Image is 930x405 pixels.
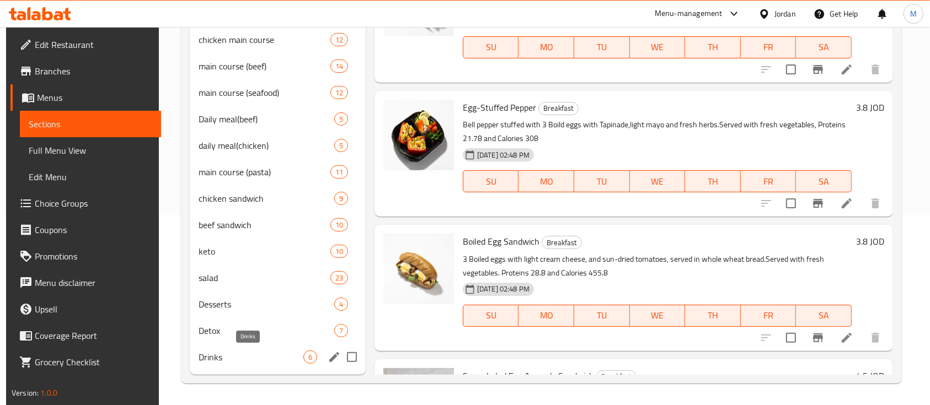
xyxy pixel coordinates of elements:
[630,36,686,58] button: WE
[20,137,162,164] a: Full Menu View
[330,245,348,258] div: items
[805,190,831,217] button: Branch-specific-item
[199,33,330,46] div: chicken main course
[774,8,796,20] div: Jordan
[463,170,519,192] button: SU
[335,141,348,151] span: 5
[303,350,317,364] div: items
[199,218,330,231] span: beef sandwich
[840,197,853,210] a: Edit menu item
[10,190,162,217] a: Choice Groups
[334,324,348,337] div: items
[463,368,594,384] span: Scrambeled Egg Avocado Sandwich
[35,329,153,342] span: Coverage Report
[779,326,803,349] span: Select to update
[37,91,153,104] span: Menus
[10,243,162,269] a: Promotions
[304,352,317,363] span: 6
[199,324,334,337] span: Detox
[190,317,366,344] div: Detox7
[335,114,348,125] span: 5
[190,238,366,264] div: keto10
[199,271,330,284] div: salad
[190,291,366,317] div: Desserts4
[468,174,514,190] span: SU
[685,36,741,58] button: TH
[856,234,884,249] h6: 3.8 JOD
[741,305,797,327] button: FR
[862,190,889,217] button: delete
[800,174,847,190] span: SA
[334,139,348,152] div: items
[29,117,153,131] span: Sections
[745,39,792,55] span: FR
[685,170,741,192] button: TH
[523,307,570,323] span: MO
[199,298,334,311] span: Desserts
[35,355,153,369] span: Grocery Checklist
[20,164,162,190] a: Edit Menu
[199,86,330,99] div: main course (seafood)
[20,111,162,137] a: Sections
[542,236,582,249] div: Breakfast
[10,269,162,296] a: Menu disclaimer
[330,165,348,179] div: items
[779,58,803,81] span: Select to update
[840,331,853,344] a: Edit menu item
[538,102,579,115] div: Breakfast
[190,212,366,238] div: beef sandwich10
[199,112,334,126] span: Daily meal(beef)
[856,368,884,384] h6: 4.5 JOD
[190,132,366,159] div: daily meal(chicken)5
[539,102,578,115] span: Breakfast
[542,236,581,249] span: Breakfast
[331,246,348,257] span: 10
[326,349,343,365] button: edit
[690,174,736,190] span: TH
[685,305,741,327] button: TH
[463,36,519,58] button: SU
[190,106,366,132] div: Daily meal(beef)5
[796,36,852,58] button: SA
[335,326,348,336] span: 7
[690,39,736,55] span: TH
[330,218,348,231] div: items
[199,139,334,152] span: daily meal(chicken)
[805,56,831,83] button: Branch-specific-item
[745,174,792,190] span: FR
[190,185,366,212] div: chicken sandwich9
[468,39,514,55] span: SU
[463,252,852,280] p: 3 Boiled eggs with light cream cheese, and sun-dried tomatoes, served in whole wheat bread.Served...
[190,159,366,185] div: main course (pasta)11
[190,264,366,291] div: salad23
[910,8,917,20] span: M
[779,192,803,215] span: Select to update
[473,150,534,160] span: [DATE] 02:48 PM
[199,165,330,179] span: main course (pasta)
[330,271,348,284] div: items
[29,170,153,183] span: Edit Menu
[334,112,348,126] div: items
[741,36,797,58] button: FR
[862,325,889,351] button: delete
[463,305,519,327] button: SU
[655,7,723,20] div: Menu-management
[519,305,574,327] button: MO
[800,307,847,323] span: SA
[199,192,334,205] div: chicken sandwich
[856,100,884,115] h6: 3.8 JOD
[579,174,626,190] span: TU
[10,58,162,84] a: Branches
[468,307,514,323] span: SU
[190,53,366,79] div: main course (beef)14
[199,60,330,73] div: main course (beef)
[330,86,348,99] div: items
[523,174,570,190] span: MO
[10,217,162,243] a: Coupons
[199,245,330,258] span: keto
